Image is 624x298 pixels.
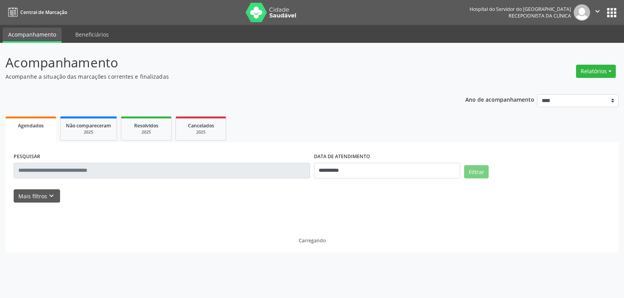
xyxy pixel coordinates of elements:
[14,189,60,203] button: Mais filtroskeyboard_arrow_down
[465,94,534,104] p: Ano de acompanhamento
[590,4,605,21] button: 
[470,6,571,12] div: Hospital do Servidor do [GEOGRAPHIC_DATA]
[134,122,158,129] span: Resolvidos
[574,4,590,21] img: img
[3,28,62,43] a: Acompanhamento
[66,129,111,135] div: 2025
[464,165,489,178] button: Filtrar
[127,129,166,135] div: 2025
[14,151,40,163] label: PESQUISAR
[5,53,434,72] p: Acompanhamento
[5,6,67,19] a: Central de Marcação
[576,65,616,78] button: Relatórios
[47,192,56,200] i: keyboard_arrow_down
[314,151,370,163] label: DATA DE ATENDIMENTO
[593,7,602,16] i: 
[5,72,434,81] p: Acompanhe a situação das marcações correntes e finalizadas
[188,122,214,129] span: Cancelados
[20,9,67,16] span: Central de Marcação
[181,129,220,135] div: 2025
[18,122,44,129] span: Agendados
[299,237,326,244] div: Carregando
[605,6,619,19] button: apps
[70,28,114,41] a: Beneficiários
[66,122,111,129] span: Não compareceram
[509,12,571,19] span: Recepcionista da clínica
